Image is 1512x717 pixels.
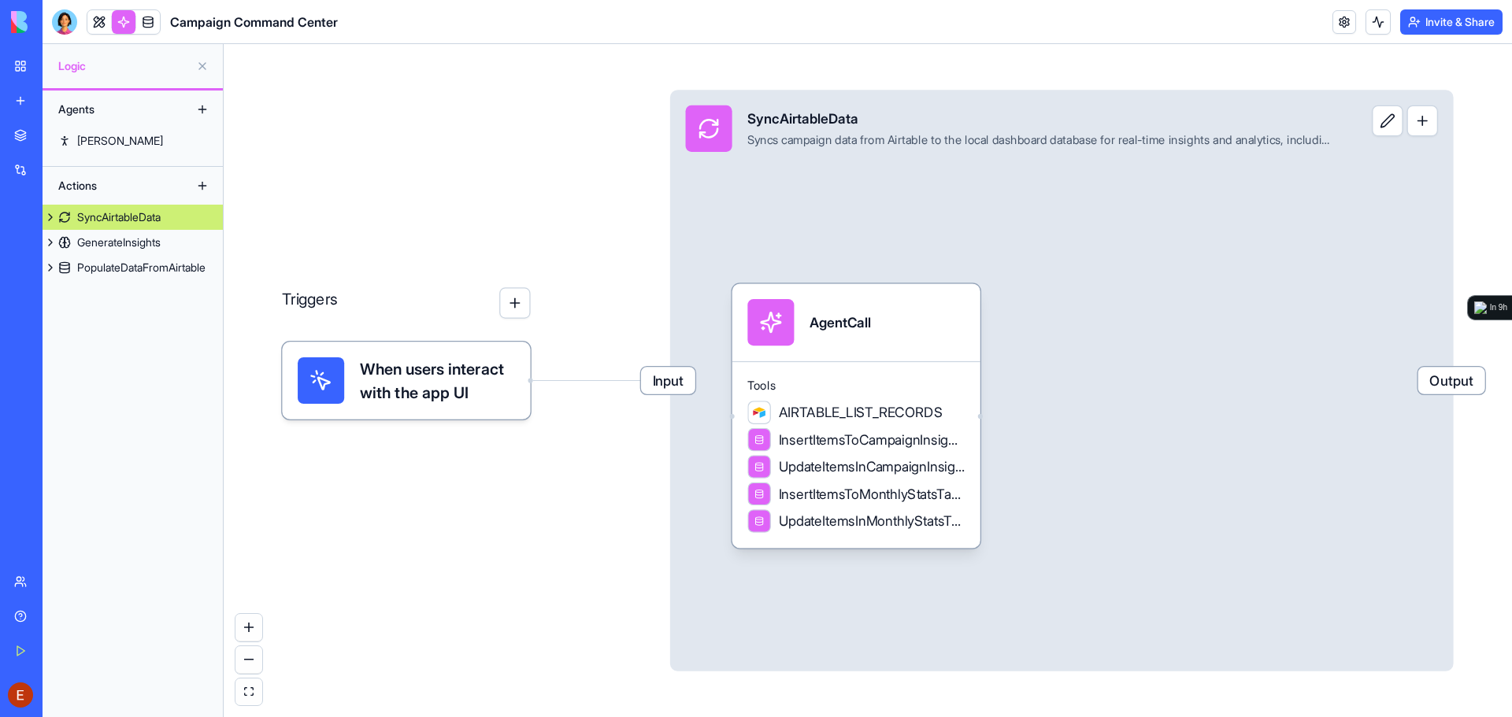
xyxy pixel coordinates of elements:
[11,11,109,33] img: logo
[1490,301,1507,314] div: In 9h
[641,367,695,394] span: Input
[779,512,965,531] span: UpdateItemsInMonthlyStatsTable
[360,357,515,404] span: When users interact with the app UI
[77,133,163,149] div: [PERSON_NAME]
[282,342,530,419] div: When users interact with the app UI
[747,109,1329,129] div: SyncAirtableData
[747,132,1329,148] div: Syncs campaign data from Airtable to the local dashboard database for real-time insights and anal...
[747,378,965,394] span: Tools
[282,287,337,318] p: Triggers
[77,235,161,250] div: GenerateInsights
[779,457,965,477] span: UpdateItemsInCampaignInsightsTable
[8,682,33,708] img: ACg8ocKFnJdMgNeqYT7_RCcLMN4YxrlIs1LBNMQb0qm9Kx_HdWhjfg=s96-c
[43,128,223,153] a: [PERSON_NAME]
[77,209,161,225] div: SyncAirtableData
[50,97,176,122] div: Agents
[779,403,943,423] span: AIRTABLE_LIST_RECORDS
[1474,301,1487,314] img: logo
[77,260,206,275] div: PopulateDataFromAirtable
[43,205,223,230] a: SyncAirtableData
[43,230,223,255] a: GenerateInsights
[170,13,338,31] span: Campaign Command Center
[58,58,190,74] span: Logic
[235,614,262,641] button: zoom in
[235,646,262,674] button: zoom out
[810,312,871,332] div: AgentCall
[50,173,176,198] div: Actions
[732,283,980,548] div: AgentCallToolsAIRTABLE_LIST_RECORDSInsertItemsToCampaignInsightsTableUpdateItemsInCampaignInsight...
[43,255,223,280] a: PopulateDataFromAirtable
[282,226,530,419] div: Triggers
[779,430,965,449] span: InsertItemsToCampaignInsightsTable
[779,484,965,504] span: InsertItemsToMonthlyStatsTable
[1418,367,1485,394] span: Output
[1400,9,1503,35] button: Invite & Share
[670,90,1454,671] div: InputSyncAirtableDataSyncs campaign data from Airtable to the local dashboard database for real-t...
[235,678,262,705] button: fit view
